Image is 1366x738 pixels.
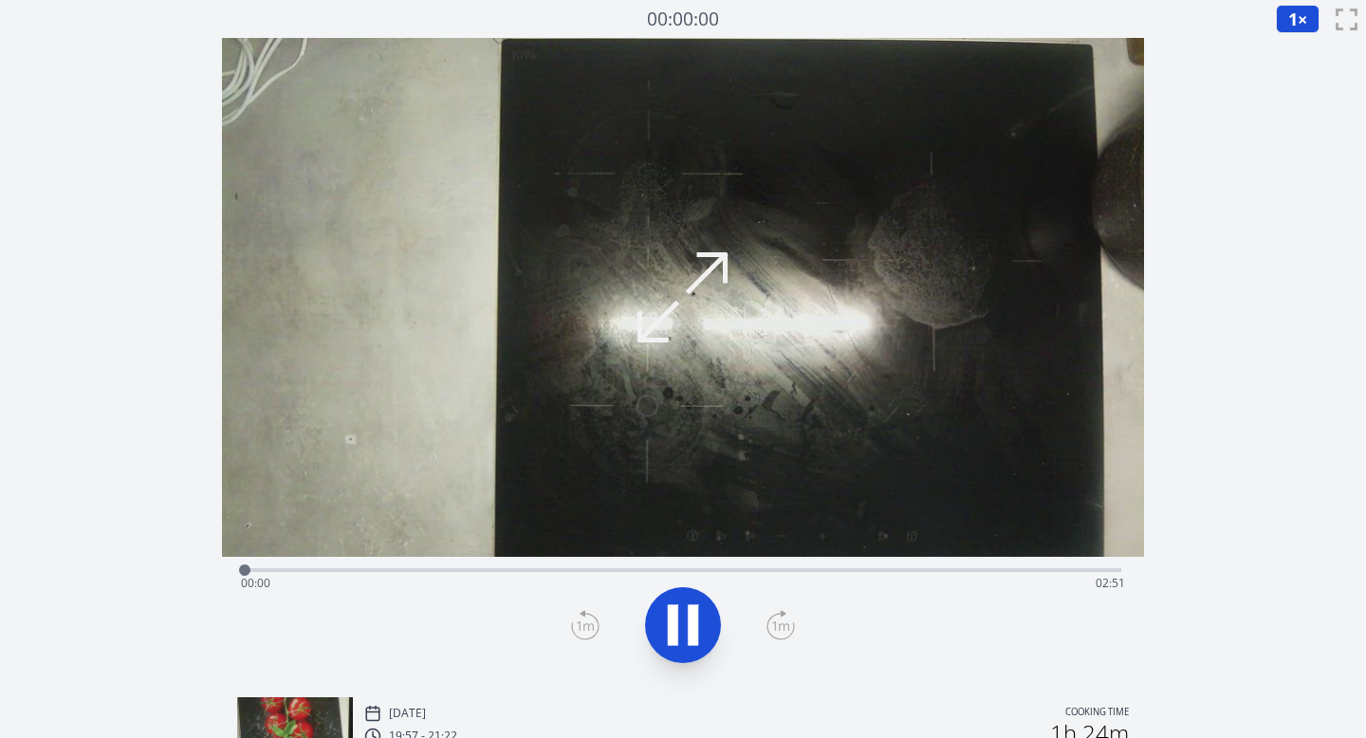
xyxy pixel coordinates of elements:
p: Cooking time [1065,705,1129,722]
span: 1 [1288,8,1298,30]
a: 00:00:00 [647,6,719,33]
span: 02:51 [1096,575,1125,591]
button: 1× [1276,5,1320,33]
p: [DATE] [389,706,426,721]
